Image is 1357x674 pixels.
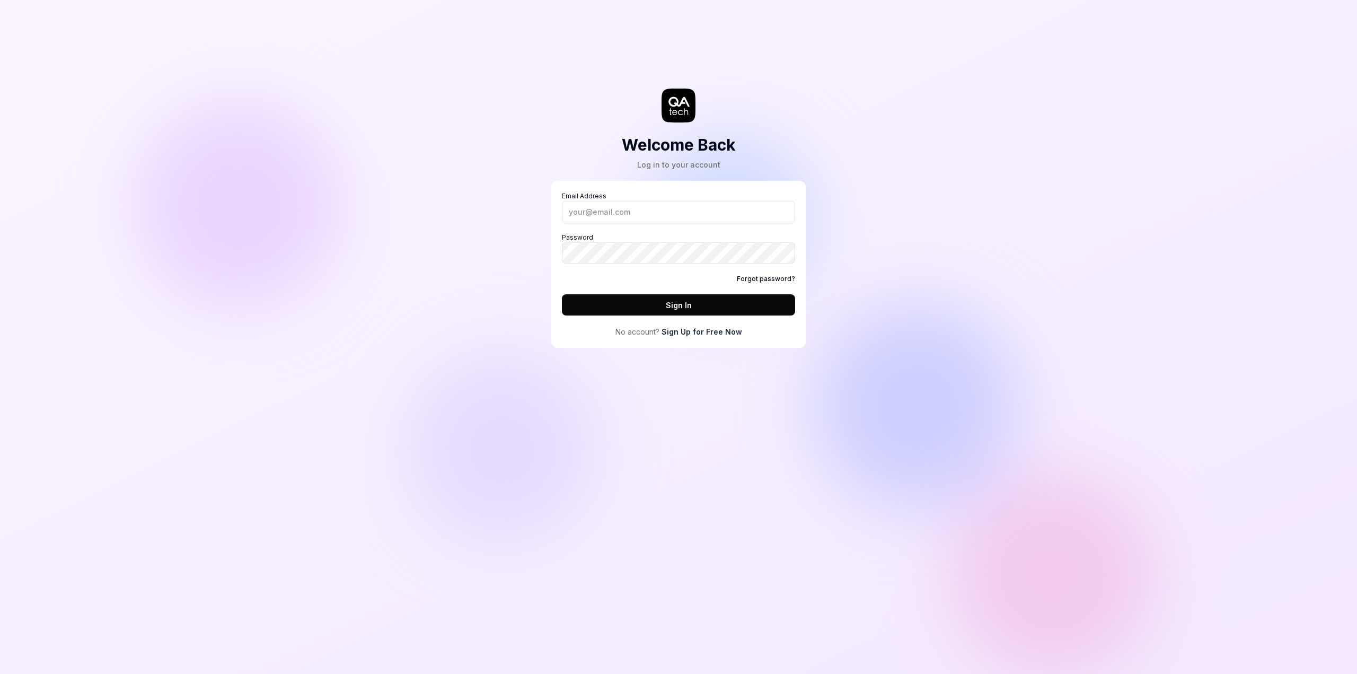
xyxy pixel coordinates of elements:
label: Password [562,233,795,264]
button: Sign In [562,294,795,316]
a: Forgot password? [737,274,795,284]
label: Email Address [562,191,795,222]
a: Sign Up for Free Now [662,326,742,337]
div: Log in to your account [622,159,736,170]
h2: Welcome Back [622,133,736,157]
span: No account? [615,326,659,337]
input: Password [562,242,795,264]
input: Email Address [562,201,795,222]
